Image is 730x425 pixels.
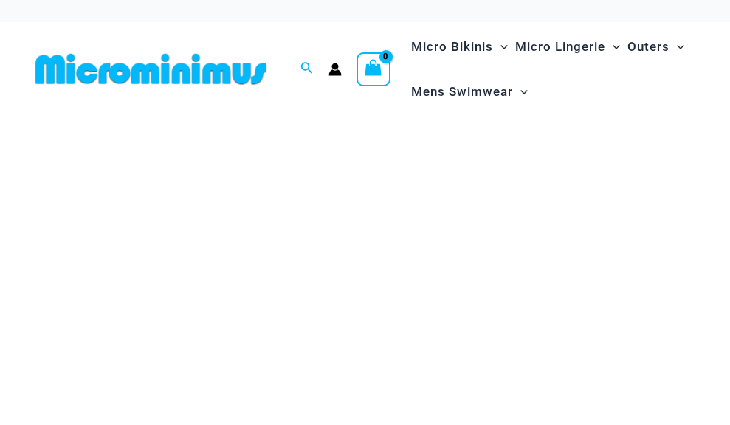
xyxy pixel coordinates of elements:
span: Menu Toggle [493,28,508,66]
a: View Shopping Cart, empty [357,52,390,86]
span: Menu Toggle [513,73,528,111]
a: OutersMenu ToggleMenu Toggle [624,24,688,69]
nav: Site Navigation [405,22,700,117]
img: MM SHOP LOGO FLAT [30,52,272,86]
span: Menu Toggle [669,28,684,66]
span: Menu Toggle [605,28,620,66]
a: Account icon link [328,63,342,76]
a: Micro BikinisMenu ToggleMenu Toggle [407,24,512,69]
a: Search icon link [300,60,314,78]
span: Outers [627,28,669,66]
a: Mens SwimwearMenu ToggleMenu Toggle [407,69,531,114]
span: Mens Swimwear [411,73,513,111]
span: Micro Bikinis [411,28,493,66]
span: Micro Lingerie [515,28,605,66]
a: Micro LingerieMenu ToggleMenu Toggle [512,24,624,69]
